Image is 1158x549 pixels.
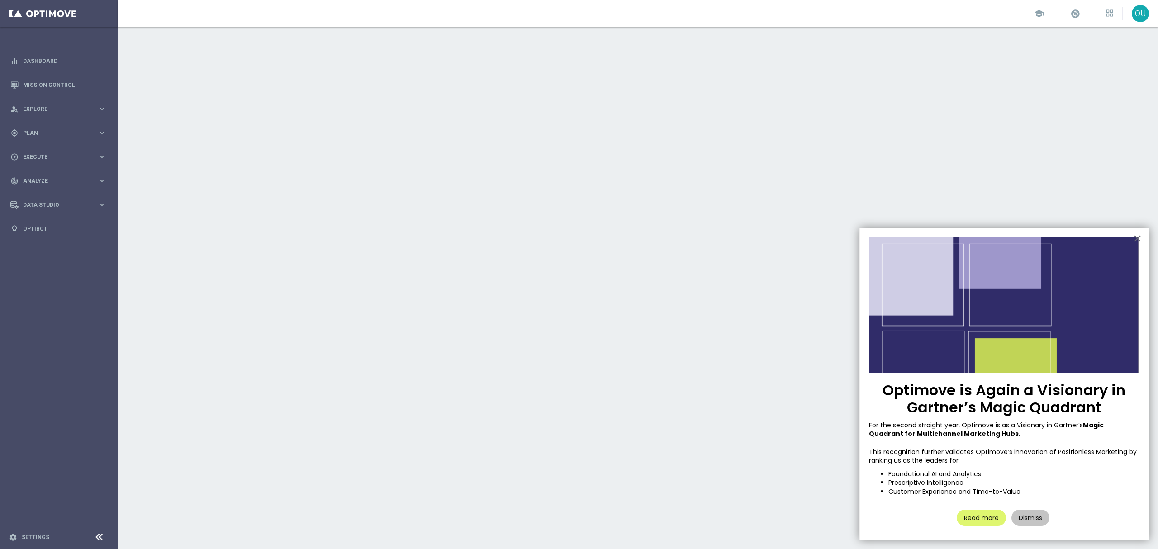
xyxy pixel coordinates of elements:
[1133,231,1142,246] button: Close
[10,129,19,137] i: gps_fixed
[1019,429,1020,438] span: .
[10,177,98,185] div: Analyze
[1034,9,1044,19] span: school
[23,217,106,241] a: Optibot
[869,421,1083,430] span: For the second straight year, Optimove is as a Visionary in Gartner’s
[23,106,98,112] span: Explore
[10,177,19,185] i: track_changes
[1132,5,1149,22] div: OU
[10,153,19,161] i: play_circle_outline
[888,478,1139,487] li: Prescriptive Intelligence
[10,217,106,241] div: Optibot
[10,105,98,113] div: Explore
[10,49,106,73] div: Dashboard
[10,225,19,233] i: lightbulb
[98,128,106,137] i: keyboard_arrow_right
[10,73,106,97] div: Mission Control
[1011,510,1049,526] button: Dismiss
[957,510,1006,526] button: Read more
[888,470,1139,479] li: Foundational AI and Analytics
[23,154,98,160] span: Execute
[869,421,1105,439] strong: Magic Quadrant for Multichannel Marketing Hubs
[98,104,106,113] i: keyboard_arrow_right
[10,153,98,161] div: Execute
[10,105,19,113] i: person_search
[23,178,98,184] span: Analyze
[23,73,106,97] a: Mission Control
[22,535,49,540] a: Settings
[98,176,106,185] i: keyboard_arrow_right
[23,202,98,208] span: Data Studio
[23,49,106,73] a: Dashboard
[9,533,17,541] i: settings
[869,382,1139,416] p: Optimove is Again a Visionary in Gartner’s Magic Quadrant
[10,57,19,65] i: equalizer
[10,129,98,137] div: Plan
[23,130,98,136] span: Plan
[869,448,1139,465] p: This recognition further validates Optimove’s innovation of Positionless Marketing by ranking us ...
[888,487,1139,497] li: Customer Experience and Time-to-Value
[98,200,106,209] i: keyboard_arrow_right
[10,201,98,209] div: Data Studio
[98,152,106,161] i: keyboard_arrow_right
